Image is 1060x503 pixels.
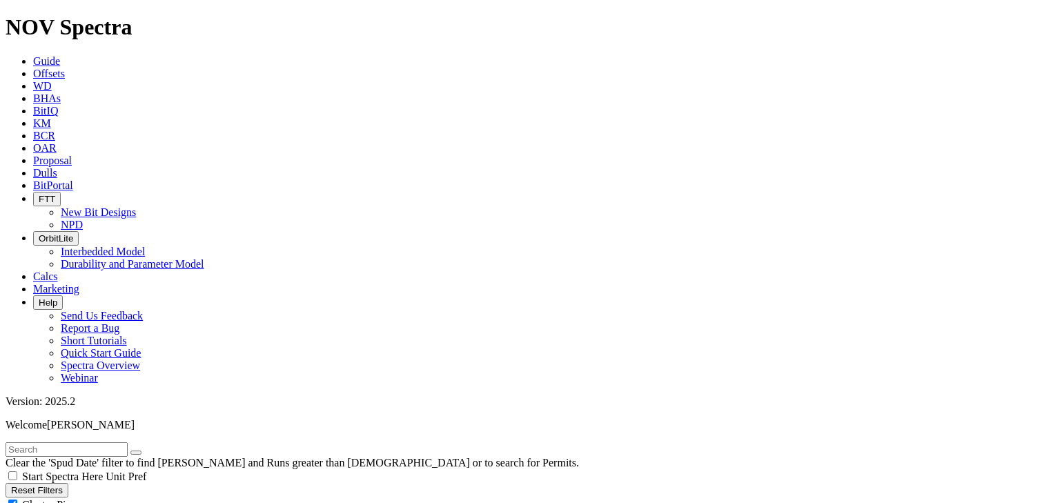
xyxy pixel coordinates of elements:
[33,295,63,310] button: Help
[61,246,145,257] a: Interbedded Model
[39,233,73,244] span: OrbitLite
[6,395,1054,408] div: Version: 2025.2
[8,471,17,480] input: Start Spectra Here
[22,471,103,482] span: Start Spectra Here
[33,283,79,295] a: Marketing
[61,219,83,230] a: NPD
[61,258,204,270] a: Durability and Parameter Model
[6,483,68,497] button: Reset Filters
[33,55,60,67] a: Guide
[61,310,143,322] a: Send Us Feedback
[33,167,57,179] a: Dulls
[33,179,73,191] a: BitPortal
[33,270,58,282] a: Calcs
[61,372,98,384] a: Webinar
[33,80,52,92] a: WD
[33,231,79,246] button: OrbitLite
[6,442,128,457] input: Search
[33,142,57,154] a: OAR
[39,194,55,204] span: FTT
[33,130,55,141] a: BCR
[47,419,135,431] span: [PERSON_NAME]
[33,155,72,166] a: Proposal
[61,206,136,218] a: New Bit Designs
[33,92,61,104] a: BHAs
[33,68,65,79] a: Offsets
[33,117,51,129] a: KM
[33,105,58,117] a: BitIQ
[61,335,127,346] a: Short Tutorials
[39,297,57,308] span: Help
[61,347,141,359] a: Quick Start Guide
[6,419,1054,431] p: Welcome
[61,359,140,371] a: Spectra Overview
[61,322,119,334] a: Report a Bug
[33,192,61,206] button: FTT
[6,14,1054,40] h1: NOV Spectra
[106,471,146,482] span: Unit Pref
[6,457,579,469] span: Clear the 'Spud Date' filter to find [PERSON_NAME] and Runs greater than [DEMOGRAPHIC_DATA] or to...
